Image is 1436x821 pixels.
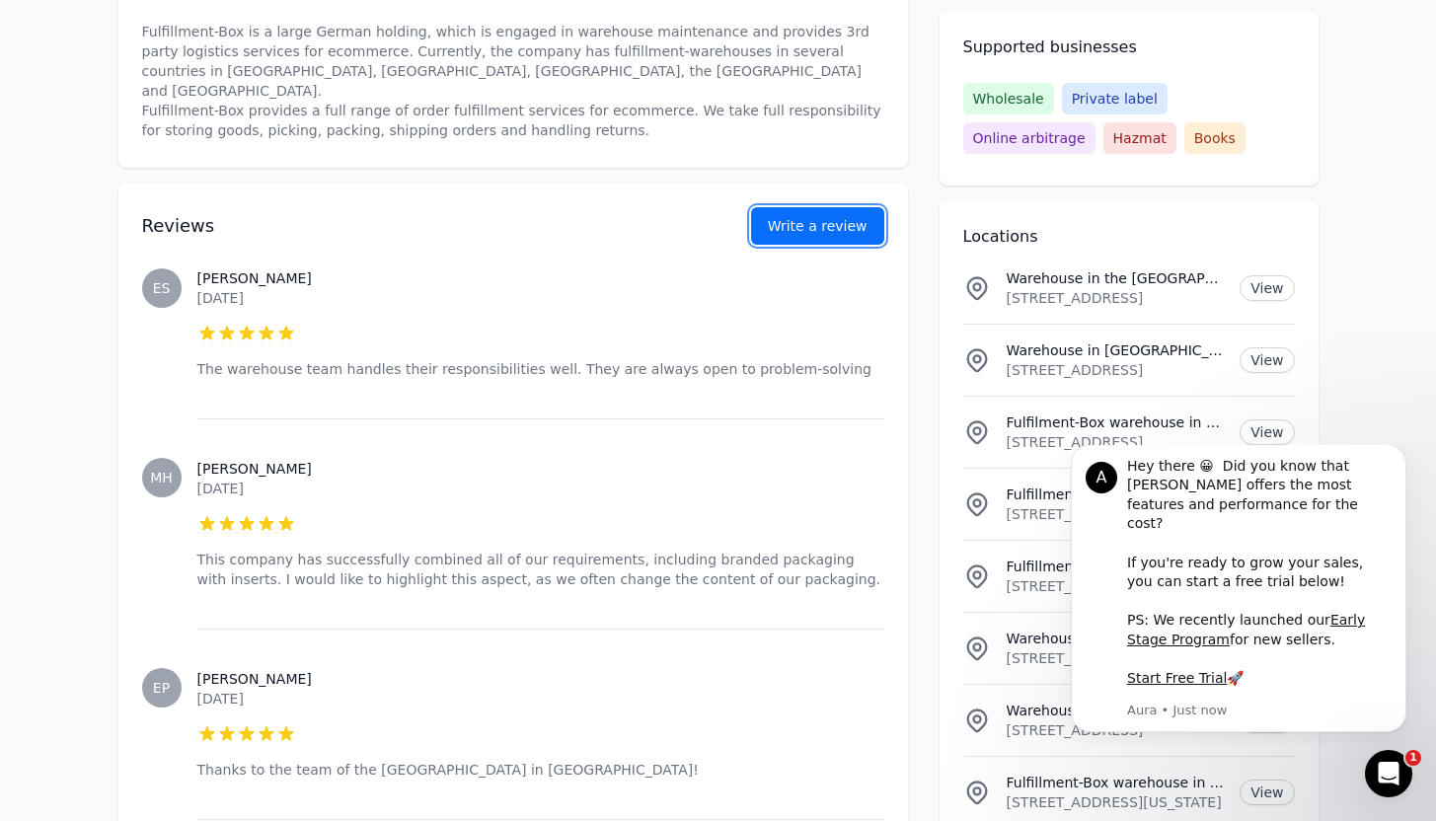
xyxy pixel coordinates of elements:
p: [STREET_ADDRESS][US_STATE] [1007,504,1225,524]
iframe: Intercom live chat [1365,750,1412,797]
a: View [1240,780,1294,805]
span: 1 [1405,750,1421,766]
span: Wholesale [963,83,1054,114]
span: ES [153,281,171,295]
p: Fulfillment-Box is a large German holding, which is engaged in warehouse maintenance and provides... [142,22,884,140]
p: Thanks to the team of the [GEOGRAPHIC_DATA] in [GEOGRAPHIC_DATA]! [197,760,884,780]
p: Warehouse in [GEOGRAPHIC_DATA] [1007,629,1225,648]
iframe: Intercom notifications message [1041,445,1436,744]
span: MH [150,471,173,485]
h2: Reviews [142,212,688,240]
time: [DATE] [197,290,244,306]
p: The warehouse team handles their responsibilities well. They are always open to problem-solving [197,359,884,379]
a: View [1240,347,1294,373]
a: Start Free Trial [86,225,186,241]
time: [DATE] [197,481,244,496]
span: Private label [1062,83,1168,114]
div: Profile image for Aura [44,17,76,48]
p: Fulfilment-Box warehouse in [GEOGRAPHIC_DATA] [1007,412,1225,432]
h3: [PERSON_NAME] [197,268,884,288]
p: Fulfillment-Box warehouse in [US_STATE] [1007,773,1225,792]
p: [STREET_ADDRESS][US_STATE] [1007,576,1225,596]
h2: Locations [963,225,1295,249]
div: Hey there 😀 Did you know that [PERSON_NAME] offers the most features and performance for the cost... [86,12,350,244]
p: [STREET_ADDRESS] [1007,648,1225,668]
a: View [1240,419,1294,445]
p: [STREET_ADDRESS][US_STATE] [1007,792,1225,812]
div: Message content [86,12,350,254]
p: [STREET_ADDRESS] [1007,720,1225,740]
p: Warehouse in [GEOGRAPHIC_DATA] [1007,340,1225,360]
b: 🚀 [186,225,202,241]
p: Warehouse in [GEOGRAPHIC_DATA] [1007,701,1225,720]
p: Fulfillment-Box in [US_STATE] [1007,557,1225,576]
a: Write a review [751,207,884,245]
p: This company has successfully combined all of our requirements, including branded packaging with ... [197,550,884,589]
p: [STREET_ADDRESS] [1007,288,1225,308]
span: Books [1184,122,1246,154]
span: Online arbitrage [963,122,1096,154]
p: Warehouse in the [GEOGRAPHIC_DATA] [1007,268,1225,288]
h3: [PERSON_NAME] [197,669,884,689]
time: [DATE] [197,691,244,707]
h2: Supported businesses [963,36,1295,59]
p: [STREET_ADDRESS] [1007,360,1225,380]
p: Fulfillment-Box warehouse in [US_STATE] / [US_STATE] [1007,485,1225,504]
span: Hazmat [1103,122,1176,154]
span: EP [153,681,170,695]
h3: [PERSON_NAME] [197,459,884,479]
p: [STREET_ADDRESS] [1007,432,1225,452]
p: Message from Aura, sent Just now [86,257,350,274]
a: View [1240,275,1294,301]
